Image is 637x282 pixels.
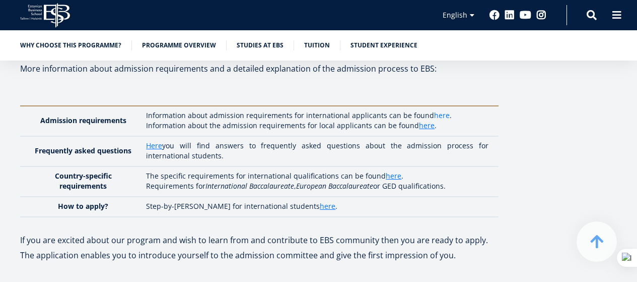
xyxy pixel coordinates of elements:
[3,154,9,160] input: Two-year MBA
[320,201,335,211] a: here
[3,141,9,147] input: One-year MBA (in Estonian)
[141,136,499,166] td: you will find answers to frequently asked questions about the admission process for international...
[146,181,488,191] p: Requirements for , or GED qualifications.
[239,1,271,10] span: Last Name
[350,40,417,50] a: Student experience
[20,248,499,263] p: The application enables you to introduce yourself to the admission committee and give the first i...
[146,171,488,181] p: The specific requirements for international qualifications can be found .
[205,181,294,191] em: International Baccalaureate
[146,110,488,121] p: Information about admission requirements for international applicants can be found .
[237,40,284,50] a: Studies at EBS
[142,40,216,50] a: Programme overview
[146,201,488,211] p: Step-by-[PERSON_NAME] for international students .
[55,171,112,191] strong: Country-specific requirements
[304,40,330,50] a: Tuition
[434,110,450,121] a: here
[20,233,499,248] p: If you are excited about our program and wish to learn from and contribute to EBS community then ...
[12,153,55,162] span: Two-year MBA
[536,10,546,20] a: Instagram
[296,181,373,191] em: European Baccalaureate
[35,146,131,155] strong: Frequently asked questions
[20,61,499,76] p: More information about admission requirements and a detailed explanation of the admission process...
[20,40,121,50] a: Why choose this programme?
[146,141,162,151] a: Here
[3,167,9,174] input: Technology Innovation MBA
[520,10,531,20] a: Youtube
[505,10,515,20] a: Linkedin
[419,121,435,131] a: here
[40,116,126,125] strong: Admission requirements
[489,10,500,20] a: Facebook
[386,171,401,181] a: here
[58,201,108,211] strong: How to apply?
[12,166,97,176] span: Technology Innovation MBA
[12,140,94,149] span: One-year MBA (in Estonian)
[146,121,488,131] p: Information about the admission requirements for local applicants can be found .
